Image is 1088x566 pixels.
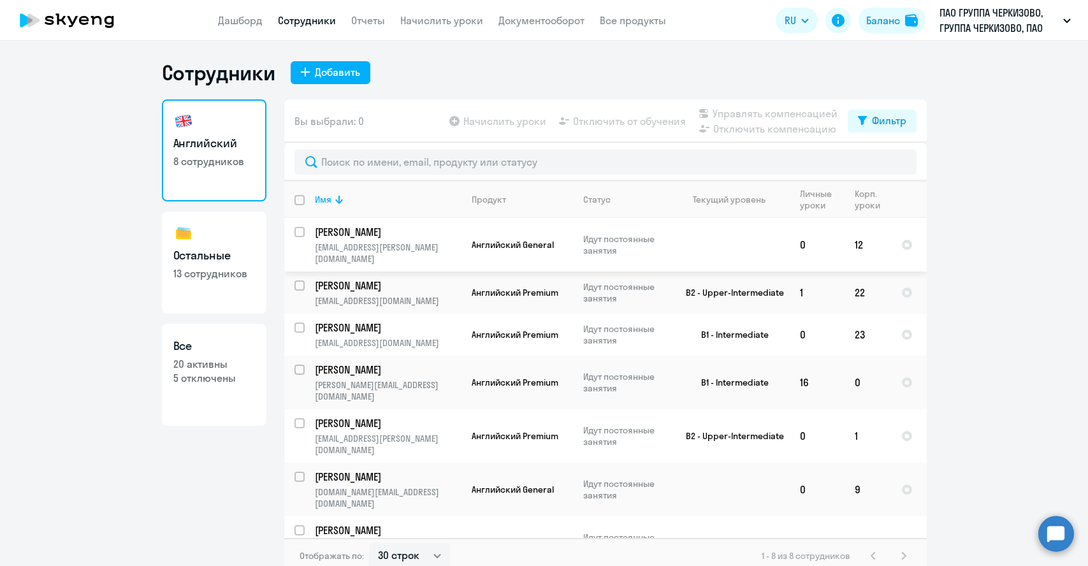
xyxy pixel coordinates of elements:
div: Личные уроки [800,188,836,211]
td: B1 - Intermediate [671,314,790,356]
span: Английский General [472,537,554,549]
a: Дашборд [218,14,263,27]
a: [PERSON_NAME] [315,363,461,377]
p: Идут постоянные занятия [583,532,671,555]
input: Поиск по имени, email, продукту или статусу [294,149,917,175]
div: Имя [315,194,461,205]
p: [EMAIL_ADDRESS][PERSON_NAME][DOMAIN_NAME] [315,433,461,456]
button: Добавить [291,61,370,84]
h1: Сотрудники [162,60,275,85]
td: 9 [845,463,891,516]
button: RU [776,8,818,33]
div: Текущий уровень [693,194,765,205]
p: [PERSON_NAME][EMAIL_ADDRESS][DOMAIN_NAME] [315,379,461,402]
a: Все20 активны5 отключены [162,324,266,426]
span: 1 - 8 из 8 сотрудников [762,550,850,562]
p: [PERSON_NAME] [315,470,459,484]
a: [PERSON_NAME] [315,321,461,335]
div: Имя [315,194,331,205]
p: 8 сотрудников [173,154,255,168]
span: Вы выбрали: 0 [294,113,364,129]
p: ПАО ГРУППА ЧЕРКИЗОВО, ГРУППА ЧЕРКИЗОВО, ПАО [939,5,1058,36]
div: Личные уроки [800,188,844,211]
a: [PERSON_NAME] [315,523,461,537]
td: 0 [845,356,891,409]
div: Добавить [315,64,360,80]
div: Баланс [866,13,900,28]
div: Статус [583,194,611,205]
a: [PERSON_NAME] [315,279,461,293]
a: [PERSON_NAME] [315,416,461,430]
span: Английский Premium [472,287,558,298]
button: Балансbalance [859,8,925,33]
div: Текущий уровень [681,194,789,205]
button: Фильтр [848,110,917,133]
td: 16 [790,356,845,409]
span: Английский Premium [472,329,558,340]
div: Статус [583,194,671,205]
a: [PERSON_NAME] [315,470,461,484]
td: 12 [845,218,891,272]
div: Продукт [472,194,506,205]
div: Фильтр [872,113,906,128]
h3: Английский [173,135,255,152]
p: [PERSON_NAME] [315,225,459,239]
td: 0 [790,218,845,272]
p: Идут постоянные занятия [583,371,671,394]
div: Продукт [472,194,572,205]
img: english [173,111,194,131]
div: Корп. уроки [855,188,890,211]
p: [PERSON_NAME] [315,321,459,335]
td: 0 [790,409,845,463]
a: Все продукты [600,14,666,27]
p: Идут постоянные занятия [583,281,671,304]
p: [EMAIL_ADDRESS][DOMAIN_NAME] [315,337,461,349]
p: 13 сотрудников [173,266,255,280]
p: [PERSON_NAME] [315,363,459,377]
p: 5 отключены [173,371,255,385]
td: 23 [845,314,891,356]
a: Английский8 сотрудников [162,99,266,201]
p: Идут постоянные занятия [583,323,671,346]
td: 0 [790,463,845,516]
p: Идут постоянные занятия [583,233,671,256]
a: Отчеты [351,14,385,27]
p: [DOMAIN_NAME][EMAIL_ADDRESS][DOMAIN_NAME] [315,486,461,509]
p: [PERSON_NAME] [315,523,459,537]
span: Отображать по: [300,550,364,562]
h3: Остальные [173,247,255,264]
p: [PERSON_NAME] [315,279,459,293]
p: Идут постоянные занятия [583,478,671,501]
span: Английский Premium [472,430,558,442]
a: [PERSON_NAME] [315,225,461,239]
button: ПАО ГРУППА ЧЕРКИЗОВО, ГРУППА ЧЕРКИЗОВО, ПАО [933,5,1077,36]
td: 1 [845,409,891,463]
td: B1 - Intermediate [671,356,790,409]
span: RU [785,13,796,28]
a: Сотрудники [278,14,336,27]
a: Начислить уроки [400,14,483,27]
p: [PERSON_NAME] [315,416,459,430]
p: [EMAIL_ADDRESS][DOMAIN_NAME] [315,295,461,307]
td: 22 [845,272,891,314]
p: [EMAIL_ADDRESS][PERSON_NAME][DOMAIN_NAME] [315,242,461,265]
span: Английский Premium [472,377,558,388]
td: 1 [790,272,845,314]
td: B2 - Upper-Intermediate [671,272,790,314]
p: Идут постоянные занятия [583,424,671,447]
a: Документооборот [498,14,584,27]
td: B2 - Upper-Intermediate [671,409,790,463]
img: others [173,223,194,243]
a: Остальные13 сотрудников [162,212,266,314]
img: balance [905,14,918,27]
span: Английский General [472,239,554,250]
p: 20 активны [173,357,255,371]
span: Английский General [472,484,554,495]
div: Корп. уроки [855,188,882,211]
td: 0 [790,314,845,356]
h3: Все [173,338,255,354]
